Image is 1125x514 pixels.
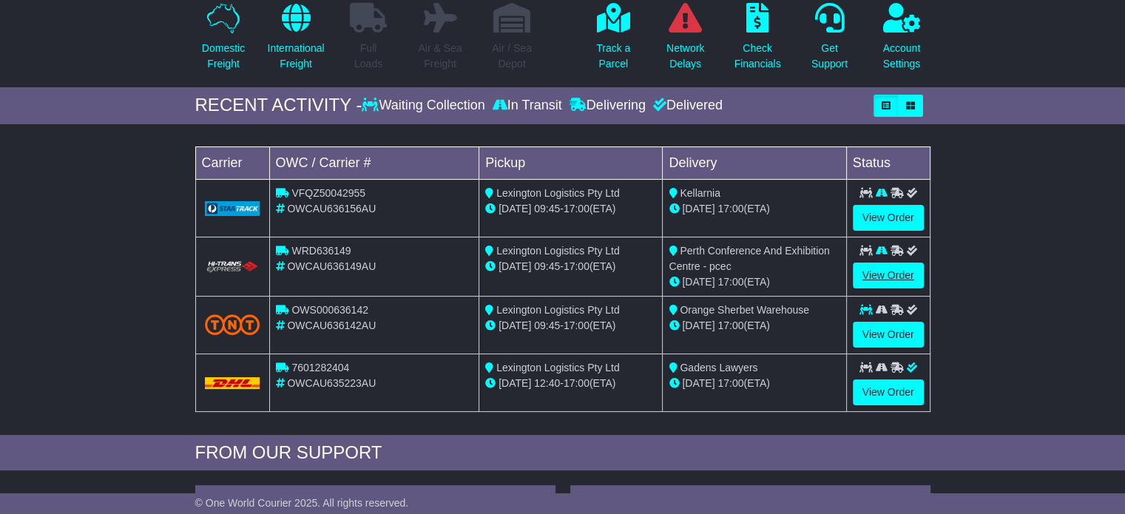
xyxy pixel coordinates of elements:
a: View Order [853,379,924,405]
span: [DATE] [682,203,714,214]
div: In Transit [489,98,566,114]
span: [DATE] [499,319,531,331]
span: 17:00 [717,319,743,331]
span: Lexington Logistics Pty Ltd [496,362,620,373]
p: Track a Parcel [596,41,630,72]
span: 17:00 [717,276,743,288]
span: [DATE] [682,319,714,331]
div: (ETA) [669,201,839,217]
td: Pickup [479,146,663,179]
div: Waiting Collection [362,98,488,114]
span: 17:00 [564,260,589,272]
a: CheckFinancials [734,2,782,80]
span: OWCAU636156AU [287,203,376,214]
p: Account Settings [883,41,921,72]
img: DHL.png [205,377,260,389]
a: AccountSettings [882,2,922,80]
span: Gadens Lawyers [680,362,757,373]
span: OWCAU636142AU [287,319,376,331]
div: (ETA) [669,274,839,290]
span: Lexington Logistics Pty Ltd [496,245,620,257]
a: NetworkDelays [666,2,705,80]
span: Perth Conference And Exhibition Centre - pcec [669,245,829,272]
span: 09:45 [534,319,560,331]
span: Lexington Logistics Pty Ltd [496,187,620,199]
span: Orange Sherbet Warehouse [680,304,809,316]
span: [DATE] [682,276,714,288]
span: 17:00 [564,203,589,214]
p: Check Financials [734,41,781,72]
div: (ETA) [669,318,839,334]
a: InternationalFreight [266,2,325,80]
a: DomesticFreight [201,2,246,80]
p: Air / Sea Depot [492,41,532,72]
p: Full Loads [350,41,387,72]
span: OWCAU635223AU [287,377,376,389]
img: TNT_Domestic.png [205,314,260,334]
span: 09:45 [534,260,560,272]
a: View Order [853,205,924,231]
div: - (ETA) [485,201,656,217]
span: 09:45 [534,203,560,214]
a: View Order [853,263,924,288]
img: GetCarrierServiceLogo [205,201,260,216]
p: Network Delays [666,41,704,72]
div: FROM OUR SUPPORT [195,442,930,464]
p: Get Support [811,41,848,72]
span: 12:40 [534,377,560,389]
span: Kellarnia [680,187,720,199]
span: OWS000636142 [291,304,368,316]
td: Delivery [663,146,846,179]
p: International Freight [267,41,324,72]
span: 17:00 [564,377,589,389]
span: VFQZ50042955 [291,187,365,199]
span: 7601282404 [291,362,349,373]
td: Carrier [195,146,269,179]
span: [DATE] [499,203,531,214]
div: Delivering [566,98,649,114]
div: (ETA) [669,376,839,391]
div: RECENT ACTIVITY - [195,95,362,116]
div: Delivered [649,98,723,114]
img: HiTrans.png [205,260,260,274]
span: [DATE] [499,260,531,272]
p: Air & Sea Freight [418,41,462,72]
div: - (ETA) [485,318,656,334]
span: [DATE] [682,377,714,389]
span: [DATE] [499,377,531,389]
span: Lexington Logistics Pty Ltd [496,304,620,316]
div: - (ETA) [485,259,656,274]
div: - (ETA) [485,376,656,391]
span: 17:00 [564,319,589,331]
span: OWCAU636149AU [287,260,376,272]
span: WRD636149 [291,245,351,257]
span: 17:00 [717,377,743,389]
a: View Order [853,322,924,348]
p: Domestic Freight [202,41,245,72]
a: GetSupport [811,2,848,80]
a: Track aParcel [595,2,631,80]
td: OWC / Carrier # [269,146,479,179]
span: 17:00 [717,203,743,214]
span: © One World Courier 2025. All rights reserved. [195,497,409,509]
td: Status [846,146,930,179]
